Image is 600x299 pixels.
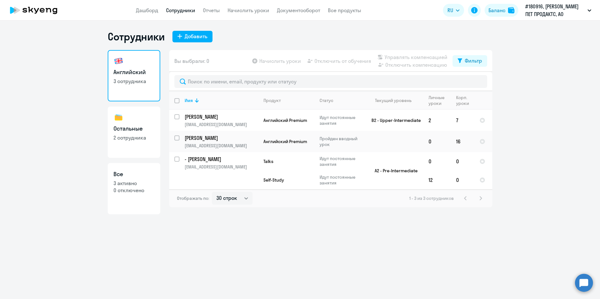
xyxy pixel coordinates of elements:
a: Английский3 сотрудника [108,50,160,101]
div: Личные уроки [429,95,451,106]
p: [EMAIL_ADDRESS][DOMAIN_NAME] [185,122,258,127]
span: Self-Study [263,177,284,183]
td: 0 [451,171,474,189]
h1: Сотрудники [108,30,165,43]
span: Отображать по: [177,195,209,201]
h3: Остальные [113,124,154,133]
div: Фильтр [465,57,482,64]
span: 1 - 3 из 3 сотрудников [409,195,454,201]
div: Имя [185,98,258,103]
h3: Все [113,170,154,178]
button: Фильтр [453,55,487,67]
span: Английский Premium [263,117,307,123]
p: Пройден вводный урок [320,136,363,147]
p: - [PERSON_NAME] [185,156,257,163]
a: Сотрудники [166,7,195,13]
span: RU [447,6,453,14]
td: 0 [451,152,474,171]
a: [PERSON_NAME] [185,113,258,120]
td: 12 [423,171,451,189]
span: Английский Premium [263,139,307,144]
div: Корп. уроки [456,95,474,106]
p: [EMAIL_ADDRESS][DOMAIN_NAME] [185,143,258,149]
p: 3 активно [113,180,154,187]
div: Текущий уровень [369,98,423,103]
div: Баланс [488,6,505,14]
p: Идут постоянные занятия [320,174,363,186]
span: Вы выбрали: 0 [174,57,209,65]
p: [PERSON_NAME] [185,134,257,141]
a: [PERSON_NAME] [185,134,258,141]
p: Идут постоянные занятия [320,115,363,126]
p: [PERSON_NAME] [185,113,257,120]
a: - [PERSON_NAME] [185,156,258,163]
button: Балансbalance [485,4,518,17]
p: 2 сотрудника [113,134,154,141]
button: RU [443,4,464,17]
div: Статус [320,98,333,103]
div: Добавить [185,32,207,40]
a: Отчеты [203,7,220,13]
td: A2 - Pre-Intermediate [364,152,423,189]
p: #180916, [PERSON_NAME] ПЕТ ПРОДАКТС, АО [525,3,585,18]
button: #180916, [PERSON_NAME] ПЕТ ПРОДАКТС, АО [522,3,595,18]
a: Документооборот [277,7,320,13]
div: Имя [185,98,193,103]
img: balance [508,7,514,13]
img: others [113,112,124,123]
td: B2 - Upper-Intermediate [364,110,423,131]
p: 0 отключено [113,187,154,194]
p: 3 сотрудника [113,78,154,85]
button: Добавить [172,31,213,42]
a: Все продукты [328,7,361,13]
div: Продукт [263,98,281,103]
td: 7 [451,110,474,131]
img: english [113,56,124,66]
td: 16 [451,131,474,152]
td: 0 [423,131,451,152]
span: Talks [263,158,273,164]
td: 0 [423,152,451,171]
p: Идут постоянные занятия [320,156,363,167]
a: Остальные2 сотрудника [108,107,160,158]
a: Дашборд [136,7,158,13]
input: Поиск по имени, email, продукту или статусу [174,75,487,88]
a: Начислить уроки [228,7,269,13]
h3: Английский [113,68,154,76]
div: Текущий уровень [375,98,412,103]
a: Все3 активно0 отключено [108,163,160,214]
p: [EMAIL_ADDRESS][DOMAIN_NAME] [185,164,258,170]
td: 2 [423,110,451,131]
